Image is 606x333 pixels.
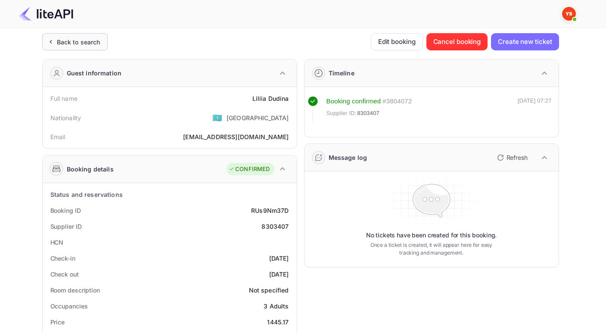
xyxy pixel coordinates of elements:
span: United States [212,110,222,125]
img: LiteAPI Logo [19,7,73,21]
div: Message log [329,153,367,162]
div: Nationality [50,113,81,122]
div: Price [50,317,65,327]
div: [DATE] [269,254,289,263]
div: Back to search [57,37,100,47]
div: 1445.17 [267,317,289,327]
div: HCN [50,238,64,247]
button: Cancel booking [426,33,488,50]
div: Liliia Dudina [252,94,289,103]
div: Timeline [329,68,354,78]
div: Not specified [249,286,289,295]
div: 3 Adults [264,302,289,311]
div: Email [50,132,65,141]
div: Full name [50,94,78,103]
div: Check-in [50,254,75,263]
div: [GEOGRAPHIC_DATA] [227,113,289,122]
p: Once a ticket is created, it will appear here for easy tracking and management. [364,241,500,257]
div: Supplier ID [50,222,82,231]
div: [DATE] [269,270,289,279]
div: Check out [50,270,79,279]
div: [EMAIL_ADDRESS][DOMAIN_NAME] [183,132,289,141]
button: Create new ticket [491,33,559,50]
div: Booking ID [50,206,81,215]
div: Status and reservations [50,190,123,199]
div: Occupancies [50,302,88,311]
div: RUs9Nm37D [251,206,289,215]
div: Room description [50,286,100,295]
div: [DATE] 07:27 [518,96,552,121]
div: Booking confirmed [326,96,381,106]
div: CONFIRMED [229,165,270,174]
p: No tickets have been created for this booking. [366,231,497,240]
img: Yandex Support [562,7,576,21]
button: Refresh [492,151,531,165]
div: # 3804072 [382,96,412,106]
button: Edit booking [371,33,423,50]
div: Booking details [67,165,114,174]
span: 8303407 [357,109,379,118]
div: 8303407 [261,222,289,231]
span: Supplier ID: [326,109,357,118]
p: Refresh [507,153,528,162]
div: Guest information [67,68,122,78]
